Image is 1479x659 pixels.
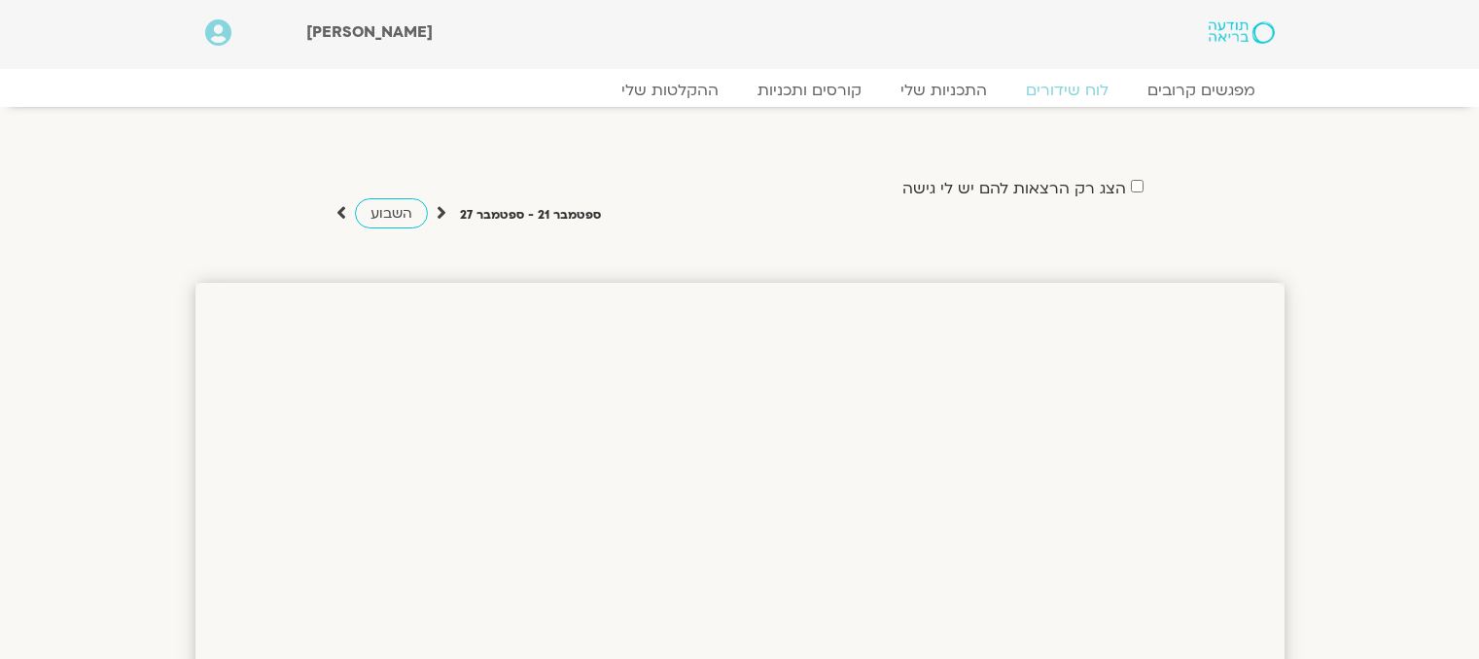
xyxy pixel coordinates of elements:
a: התכניות שלי [881,81,1006,100]
a: השבוע [355,198,428,228]
span: [PERSON_NAME] [306,21,433,43]
nav: Menu [205,81,1275,100]
p: ספטמבר 21 - ספטמבר 27 [460,205,601,225]
a: קורסים ותכניות [738,81,881,100]
a: מפגשים קרובים [1128,81,1275,100]
a: ההקלטות שלי [602,81,738,100]
a: לוח שידורים [1006,81,1128,100]
span: השבוע [370,204,412,223]
label: הצג רק הרצאות להם יש לי גישה [902,180,1126,197]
